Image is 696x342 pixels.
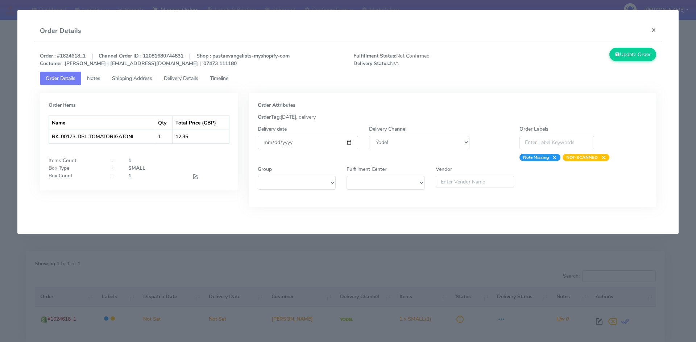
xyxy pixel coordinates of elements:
[436,165,452,173] label: Vendor
[107,164,123,172] div: :
[87,75,100,82] span: Notes
[40,60,65,67] strong: Customer :
[210,75,228,82] span: Timeline
[107,172,123,182] div: :
[128,157,131,164] strong: 1
[164,75,198,82] span: Delivery Details
[252,113,653,121] div: [DATE], delivery
[43,164,107,172] div: Box Type
[128,165,145,172] strong: SMALL
[347,165,386,173] label: Fulfillment Center
[519,125,548,133] label: Order Labels
[112,75,152,82] span: Shipping Address
[519,136,594,149] input: Enter Label Keywords
[598,154,606,161] span: ×
[566,155,598,160] strong: NOT-SCANNED
[40,52,290,67] strong: Order : #1624618_1 | Channel Order ID : 12081680744831 | Shop : pastaevangelists-myshopify-com [P...
[609,48,656,61] button: Update Order
[49,116,155,130] th: Name
[43,172,107,182] div: Box Count
[549,154,557,161] span: ×
[40,26,81,36] h4: Order Details
[258,114,281,121] strong: OrderTag:
[173,130,229,143] td: 12.35
[258,165,272,173] label: Group
[523,155,549,160] strong: Note Missing
[258,102,295,109] strong: Order Attributes
[258,125,287,133] label: Delivery date
[107,157,123,164] div: :
[369,125,406,133] label: Delivery Channel
[128,172,131,179] strong: 1
[49,130,155,143] td: RK-00173-DBL-TOMATORIGATONI
[348,52,505,67] span: Not Confirmed N/A
[40,72,656,85] ul: Tabs
[46,75,75,82] span: Order Details
[43,157,107,164] div: Items Count
[49,102,76,109] strong: Order Items
[155,130,173,143] td: 1
[353,52,396,59] strong: Fulfillment Status:
[436,176,514,187] input: Enter Vendor Name
[353,60,390,67] strong: Delivery Status:
[646,20,662,39] button: Close
[155,116,173,130] th: Qty
[173,116,229,130] th: Total Price (GBP)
